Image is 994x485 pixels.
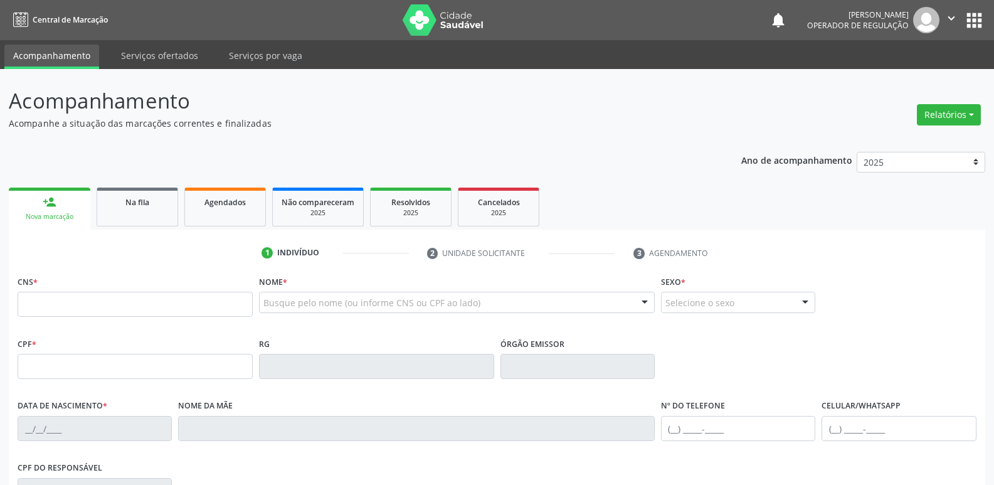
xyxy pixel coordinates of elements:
label: Celular/WhatsApp [822,397,901,416]
span: Na fila [125,197,149,208]
span: Cancelados [478,197,520,208]
label: Órgão emissor [500,334,564,354]
label: Nº do Telefone [661,397,725,416]
button: Relatórios [917,104,981,125]
p: Acompanhe a situação das marcações correntes e finalizadas [9,117,692,130]
label: CPF do responsável [18,459,102,478]
input: (__) _____-_____ [661,416,815,441]
label: Sexo [661,272,685,292]
button: apps [963,9,985,31]
span: Central de Marcação [33,14,108,25]
div: 2025 [282,208,354,218]
button: notifications [769,11,787,29]
div: 2025 [467,208,530,218]
input: (__) _____-_____ [822,416,976,441]
label: CNS [18,272,38,292]
img: img [913,7,939,33]
label: RG [259,334,270,354]
div: person_add [43,195,56,209]
a: Central de Marcação [9,9,108,30]
label: Data de nascimento [18,397,107,416]
label: Nome da mãe [178,397,233,416]
label: CPF [18,334,36,354]
span: Operador de regulação [807,20,909,31]
button:  [939,7,963,33]
span: Agendados [204,197,246,208]
a: Serviços por vaga [220,45,311,67]
a: Acompanhamento [4,45,99,69]
label: Nome [259,272,287,292]
p: Ano de acompanhamento [741,152,852,168]
div: 2025 [379,208,442,218]
input: __/__/____ [18,416,172,441]
span: Resolvidos [391,197,430,208]
p: Acompanhamento [9,85,692,117]
span: Selecione o sexo [665,296,734,309]
span: Não compareceram [282,197,354,208]
div: 1 [262,247,273,258]
a: Serviços ofertados [112,45,207,67]
div: [PERSON_NAME] [807,9,909,20]
div: Indivíduo [277,247,319,258]
div: Nova marcação [18,212,82,221]
i:  [944,11,958,25]
span: Busque pelo nome (ou informe CNS ou CPF ao lado) [263,296,480,309]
